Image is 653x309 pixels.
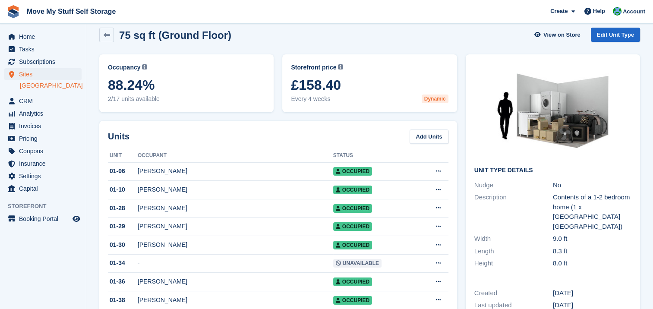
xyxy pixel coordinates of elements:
[138,204,333,213] div: [PERSON_NAME]
[623,7,645,16] span: Account
[533,28,584,42] a: View on Store
[138,222,333,231] div: [PERSON_NAME]
[19,95,71,107] span: CRM
[410,129,448,144] a: Add Units
[108,240,138,249] div: 01-30
[4,158,82,170] a: menu
[4,95,82,107] a: menu
[108,204,138,213] div: 01-28
[4,31,82,43] a: menu
[19,183,71,195] span: Capital
[19,145,71,157] span: Coupons
[4,170,82,182] a: menu
[108,149,138,163] th: Unit
[8,202,86,211] span: Storefront
[291,77,448,93] span: £158.40
[108,130,129,143] h2: Units
[4,183,82,195] a: menu
[138,149,333,163] th: Occupant
[108,185,138,194] div: 01-10
[142,64,147,69] img: icon-info-grey-7440780725fd019a000dd9b08b2336e03edf1995a4989e88bcd33f0948082b44.svg
[553,234,631,244] div: 9.0 ft
[4,213,82,225] a: menu
[333,186,372,194] span: Occupied
[19,158,71,170] span: Insurance
[474,180,553,190] div: Nudge
[333,204,372,213] span: Occupied
[474,192,553,231] div: Description
[108,95,265,104] span: 2/17 units available
[138,254,333,273] td: -
[4,68,82,80] a: menu
[4,132,82,145] a: menu
[19,213,71,225] span: Booking Portal
[108,77,265,93] span: 88.24%
[474,288,553,298] div: Created
[19,107,71,120] span: Analytics
[553,288,631,298] div: [DATE]
[71,214,82,224] a: Preview store
[19,56,71,68] span: Subscriptions
[474,259,553,268] div: Height
[138,277,333,286] div: [PERSON_NAME]
[474,246,553,256] div: Length
[553,192,631,231] div: Contents of a 1-2 bedroom home (1 x [GEOGRAPHIC_DATA] [GEOGRAPHIC_DATA])
[333,167,372,176] span: Occupied
[19,132,71,145] span: Pricing
[333,259,382,268] span: Unavailable
[543,31,580,39] span: View on Store
[291,95,448,104] span: Every 4 weeks
[108,277,138,286] div: 01-36
[7,5,20,18] img: stora-icon-8386f47178a22dfd0bd8f6a31ec36ba5ce8667c1dd55bd0f319d3a0aa187defe.svg
[291,63,336,72] span: Storefront price
[119,29,231,41] h2: 75 sq ft (Ground Floor)
[333,149,417,163] th: Status
[474,234,553,244] div: Width
[19,68,71,80] span: Sites
[138,296,333,305] div: [PERSON_NAME]
[4,43,82,55] a: menu
[138,167,333,176] div: [PERSON_NAME]
[613,7,621,16] img: Dan
[4,56,82,68] a: menu
[19,31,71,43] span: Home
[338,64,343,69] img: icon-info-grey-7440780725fd019a000dd9b08b2336e03edf1995a4989e88bcd33f0948082b44.svg
[553,246,631,256] div: 8.3 ft
[20,82,82,90] a: [GEOGRAPHIC_DATA]
[4,107,82,120] a: menu
[108,63,140,72] span: Occupancy
[4,120,82,132] a: menu
[19,43,71,55] span: Tasks
[422,95,448,103] div: Dynamic
[553,180,631,190] div: No
[138,185,333,194] div: [PERSON_NAME]
[4,145,82,157] a: menu
[108,167,138,176] div: 01-06
[138,240,333,249] div: [PERSON_NAME]
[488,63,618,160] img: 75-sqft-unit.jpg
[333,241,372,249] span: Occupied
[108,296,138,305] div: 01-38
[474,167,631,174] h2: Unit Type details
[550,7,568,16] span: Create
[333,296,372,305] span: Occupied
[23,4,119,19] a: Move My Stuff Self Storage
[19,120,71,132] span: Invoices
[591,28,640,42] a: Edit Unit Type
[553,259,631,268] div: 8.0 ft
[333,222,372,231] span: Occupied
[108,222,138,231] div: 01-29
[108,259,138,268] div: 01-34
[593,7,605,16] span: Help
[333,277,372,286] span: Occupied
[19,170,71,182] span: Settings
